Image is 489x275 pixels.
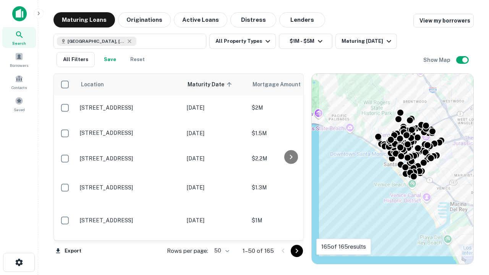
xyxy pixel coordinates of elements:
p: [STREET_ADDRESS] [80,104,179,111]
span: Maturity Date [188,80,234,89]
button: Export [53,245,83,257]
button: Distress [230,12,276,27]
p: [DATE] [187,104,244,112]
button: All Property Types [209,34,276,49]
a: Borrowers [2,49,36,70]
a: Search [2,27,36,48]
button: Maturing [DATE] [335,34,397,49]
p: $1.3M [252,183,328,192]
th: Maturity Date [183,74,248,95]
span: Mortgage Amount [253,80,311,89]
th: Mortgage Amount [248,74,332,95]
p: [STREET_ADDRESS] [80,217,179,224]
h6: Show Map [423,56,452,64]
iframe: Chat Widget [451,214,489,251]
a: View my borrowers [413,14,474,27]
p: [STREET_ADDRESS] [80,129,179,136]
span: Location [81,80,104,89]
th: Location [76,74,183,95]
span: Search [12,40,26,46]
button: Lenders [279,12,325,27]
button: Originations [118,12,171,27]
span: Contacts [11,84,27,91]
p: [DATE] [187,154,244,163]
button: [GEOGRAPHIC_DATA], [GEOGRAPHIC_DATA], [GEOGRAPHIC_DATA] [53,34,206,49]
span: [GEOGRAPHIC_DATA], [GEOGRAPHIC_DATA], [GEOGRAPHIC_DATA] [68,38,125,45]
p: [STREET_ADDRESS] [80,155,179,162]
p: 165 of 165 results [321,242,366,251]
p: $2.2M [252,154,328,163]
div: 50 [211,245,230,256]
button: Reset [125,52,150,67]
button: Go to next page [291,245,303,257]
span: Saved [14,107,25,113]
p: Rows per page: [167,246,208,256]
div: Maturing [DATE] [342,37,393,46]
p: [STREET_ADDRESS] [80,184,179,191]
p: 1–50 of 165 [243,246,274,256]
div: 0 0 [312,74,473,264]
p: [DATE] [187,183,244,192]
p: [DATE] [187,216,244,225]
p: $1M [252,216,328,225]
button: Active Loans [174,12,227,27]
span: Borrowers [10,62,28,68]
p: $2M [252,104,328,112]
a: Saved [2,94,36,114]
button: $1M - $5M [279,34,332,49]
p: $1.5M [252,129,328,137]
p: [DATE] [187,129,244,137]
button: Maturing Loans [53,12,115,27]
button: All Filters [57,52,95,67]
button: Save your search to get updates of matches that match your search criteria. [98,52,122,67]
a: Contacts [2,71,36,92]
img: capitalize-icon.png [12,6,27,21]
